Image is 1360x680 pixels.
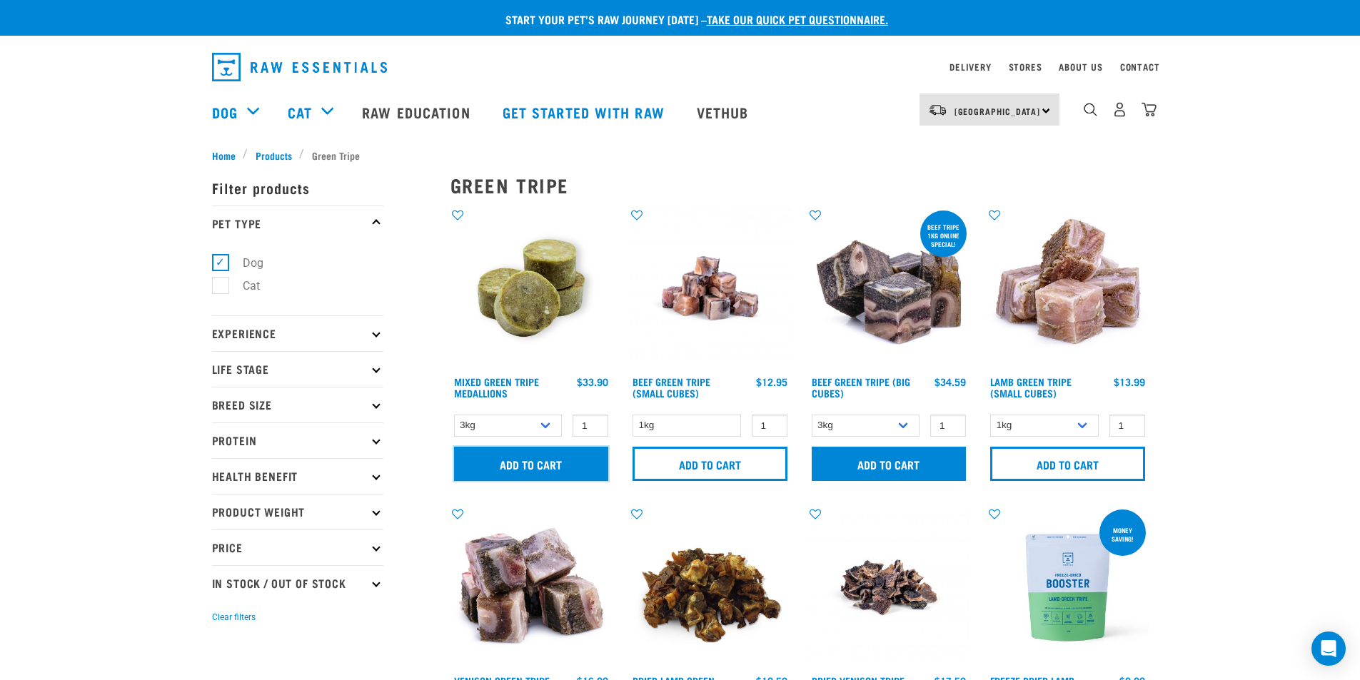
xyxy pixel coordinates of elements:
[812,447,967,481] input: Add to cart
[212,387,383,422] p: Breed Size
[1099,519,1146,549] div: Money saving!
[212,565,383,601] p: In Stock / Out Of Stock
[450,208,613,370] img: Mixed Green Tripe
[212,148,236,163] span: Home
[1009,64,1042,69] a: Stores
[212,205,383,241] p: Pet Type
[808,208,970,370] img: 1044 Green Tripe Beef
[248,148,299,163] a: Products
[220,277,266,295] label: Cat
[212,148,243,163] a: Home
[212,611,256,624] button: Clear filters
[220,254,269,272] label: Dog
[212,53,387,81] img: Raw Essentials Logo
[454,379,539,395] a: Mixed Green Tripe Medallions
[212,494,383,529] p: Product Weight
[633,379,710,395] a: Beef Green Tripe (Small Cubes)
[201,47,1160,87] nav: dropdown navigation
[954,108,1041,113] span: [GEOGRAPHIC_DATA]
[212,148,1149,163] nav: breadcrumbs
[682,83,767,141] a: Vethub
[1084,103,1097,116] img: home-icon-1@2x.png
[212,351,383,387] p: Life Stage
[812,379,910,395] a: Beef Green Tripe (Big Cubes)
[990,379,1072,395] a: Lamb Green Tripe (Small Cubes)
[288,101,312,123] a: Cat
[577,376,608,387] div: $33.90
[256,148,292,163] span: Products
[1311,631,1346,666] div: Open Intercom Messenger
[1109,415,1145,437] input: 1
[488,83,682,141] a: Get started with Raw
[212,315,383,351] p: Experience
[930,415,966,437] input: 1
[629,208,791,370] img: Beef Tripe Bites 1634
[212,101,238,123] a: Dog
[629,507,791,669] img: Pile Of Dried Lamb Tripe For Pets
[450,174,1149,196] h2: Green Tripe
[928,103,947,116] img: van-moving.png
[756,376,787,387] div: $12.95
[633,447,787,481] input: Add to cart
[1120,64,1160,69] a: Contact
[1114,376,1145,387] div: $13.99
[935,376,966,387] div: $34.59
[808,507,970,669] img: Dried Vension Tripe 1691
[950,64,991,69] a: Delivery
[990,447,1145,481] input: Add to cart
[920,216,967,255] div: Beef tripe 1kg online special!
[987,208,1149,370] img: 1133 Green Tripe Lamb Small Cubes 01
[454,447,609,481] input: Add to cart
[348,83,488,141] a: Raw Education
[450,507,613,669] img: 1079 Green Tripe Venison 01
[212,170,383,205] p: Filter products
[1142,102,1157,117] img: home-icon@2x.png
[987,507,1149,669] img: Freeze Dried Lamb Green Tripe
[212,529,383,565] p: Price
[212,458,383,494] p: Health Benefit
[573,415,608,437] input: 1
[212,422,383,458] p: Protein
[1059,64,1102,69] a: About Us
[1112,102,1127,117] img: user.png
[752,415,787,437] input: 1
[707,16,888,22] a: take our quick pet questionnaire.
